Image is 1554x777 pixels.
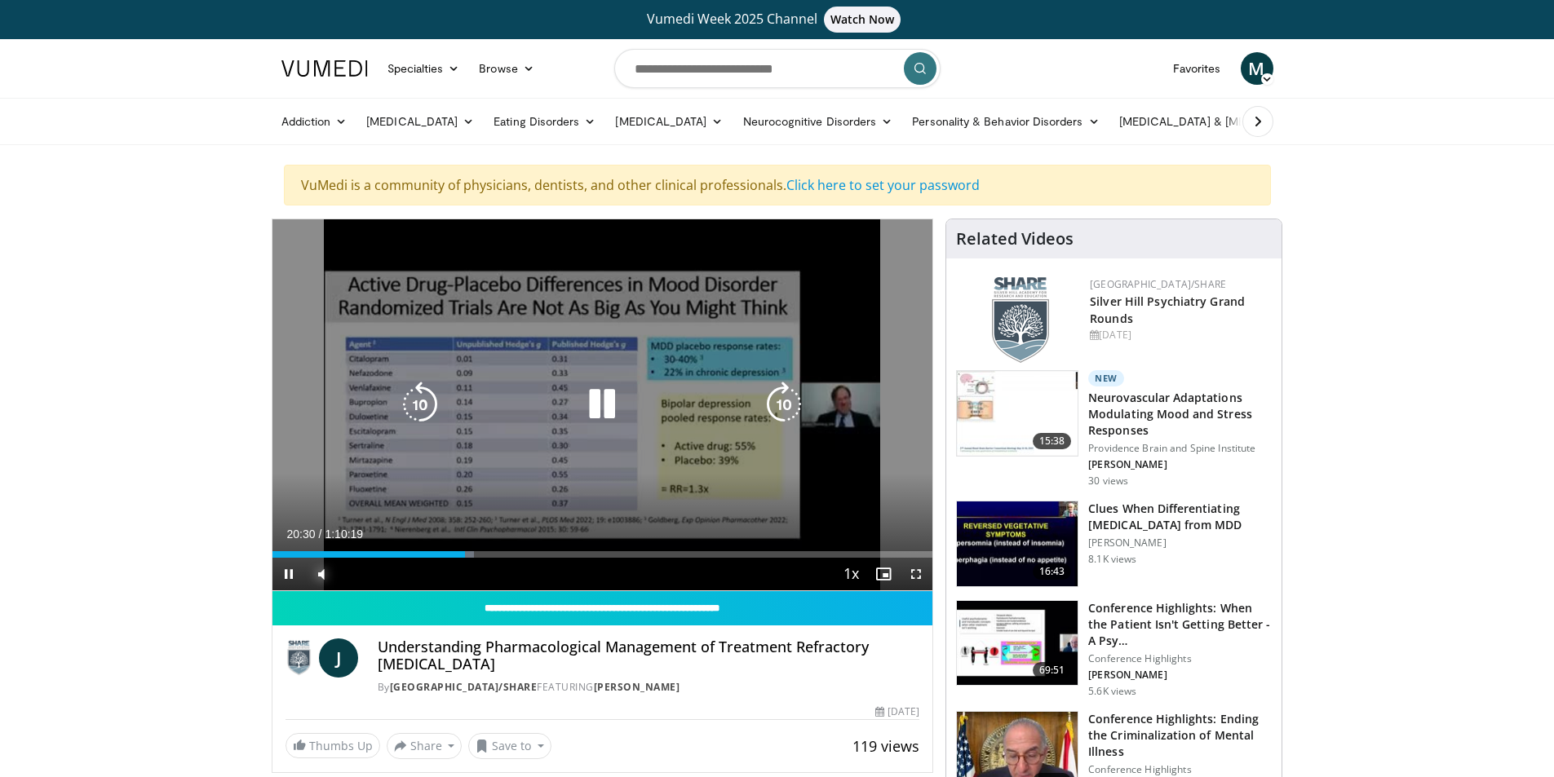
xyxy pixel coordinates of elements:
span: Watch Now [824,7,901,33]
span: 1:10:19 [325,528,363,541]
div: By FEATURING [378,680,920,695]
a: Click here to set your password [786,176,980,194]
img: VuMedi Logo [281,60,368,77]
a: [MEDICAL_DATA] [356,105,484,138]
p: New [1088,370,1124,386]
a: Addiction [272,105,357,138]
img: a6520382-d332-4ed3-9891-ee688fa49237.150x105_q85_crop-smart_upscale.jpg [957,501,1078,586]
a: [GEOGRAPHIC_DATA]/SHARE [390,680,538,694]
span: 69:51 [1033,662,1072,678]
h3: Clues When Differentiating [MEDICAL_DATA] from MDD [1088,501,1272,533]
span: 20:30 [287,528,316,541]
p: 5.6K views [1088,685,1136,698]
p: [PERSON_NAME] [1088,669,1272,682]
a: 15:38 New Neurovascular Adaptations Modulating Mood and Stress Responses Providence Brain and Spi... [956,370,1272,488]
a: Personality & Behavior Disorders [902,105,1109,138]
a: [MEDICAL_DATA] & [MEDICAL_DATA] [1109,105,1343,138]
a: Eating Disorders [484,105,605,138]
h3: Conference Highlights: When the Patient Isn't Getting Better - A Psy… [1088,600,1272,649]
a: [MEDICAL_DATA] [605,105,733,138]
button: Pause [272,558,305,590]
video-js: Video Player [272,219,933,591]
p: Providence Brain and Spine Institute [1088,442,1272,455]
h3: Conference Highlights: Ending the Criminalization of Mental Illness [1088,711,1272,760]
a: 69:51 Conference Highlights: When the Patient Isn't Getting Better - A Psy… Conference Highlights... [956,600,1272,698]
h4: Understanding Pharmacological Management of Treatment Refractory [MEDICAL_DATA] [378,638,920,673]
button: Playback Rate [835,558,867,590]
button: Enable picture-in-picture mode [867,558,900,590]
p: 30 views [1088,475,1128,488]
img: Silver Hill Hospital/SHARE [286,638,312,678]
a: Vumedi Week 2025 ChannelWatch Now [284,7,1271,33]
button: Mute [305,558,338,590]
p: Conference Highlights [1088,652,1272,665]
span: / [319,528,322,541]
span: 15:38 [1033,433,1072,449]
p: Conference Highlights [1088,763,1272,776]
h3: Neurovascular Adaptations Modulating Mood and Stress Responses [1088,390,1272,439]
a: Browse [469,52,544,85]
div: [DATE] [875,704,919,719]
div: VuMedi is a community of physicians, dentists, and other clinical professionals. [284,165,1271,205]
a: Thumbs Up [286,733,380,758]
img: 4362ec9e-0993-4580-bfd4-8e18d57e1d49.150x105_q85_crop-smart_upscale.jpg [957,601,1078,686]
div: [DATE] [1090,328,1268,342]
p: 8.1K views [1088,553,1136,566]
button: Share [387,733,463,759]
a: 16:43 Clues When Differentiating [MEDICAL_DATA] from MDD [PERSON_NAME] 8.1K views [956,501,1272,587]
p: [PERSON_NAME] [1088,458,1272,471]
a: [PERSON_NAME] [594,680,680,694]
img: 4562edde-ec7e-4758-8328-0659f7ef333d.150x105_q85_crop-smart_upscale.jpg [957,371,1078,456]
div: Progress Bar [272,551,933,558]
button: Fullscreen [900,558,932,590]
a: Neurocognitive Disorders [733,105,903,138]
button: Save to [468,733,551,759]
a: Favorites [1163,52,1231,85]
a: M [1241,52,1273,85]
input: Search topics, interventions [614,49,941,88]
p: [PERSON_NAME] [1088,536,1272,550]
a: Specialties [378,52,470,85]
span: 16:43 [1033,563,1072,580]
img: f8aaeb6d-318f-4fcf-bd1d-54ce21f29e87.png.150x105_q85_autocrop_double_scale_upscale_version-0.2.png [992,277,1049,363]
h4: Related Videos [956,229,1074,249]
a: [GEOGRAPHIC_DATA]/SHARE [1090,277,1226,291]
a: J [319,638,358,678]
a: Silver Hill Psychiatry Grand Rounds [1090,294,1245,326]
span: 119 views [852,736,919,756]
